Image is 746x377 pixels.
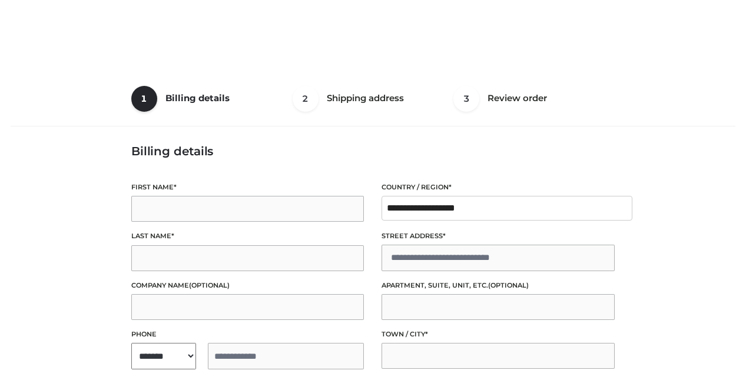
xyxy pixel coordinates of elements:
[189,281,230,289] span: (optional)
[131,182,364,193] label: First name
[327,92,404,104] span: Shipping address
[488,281,529,289] span: (optional)
[131,329,364,340] label: Phone
[382,280,615,291] label: Apartment, suite, unit, etc.
[382,231,615,242] label: Street address
[382,182,615,193] label: Country / Region
[488,92,547,104] span: Review order
[382,329,615,340] label: Town / City
[165,92,230,104] span: Billing details
[453,86,479,112] span: 3
[131,144,615,158] h3: Billing details
[131,86,157,112] span: 1
[131,280,364,291] label: Company name
[131,231,364,242] label: Last name
[293,86,319,112] span: 2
